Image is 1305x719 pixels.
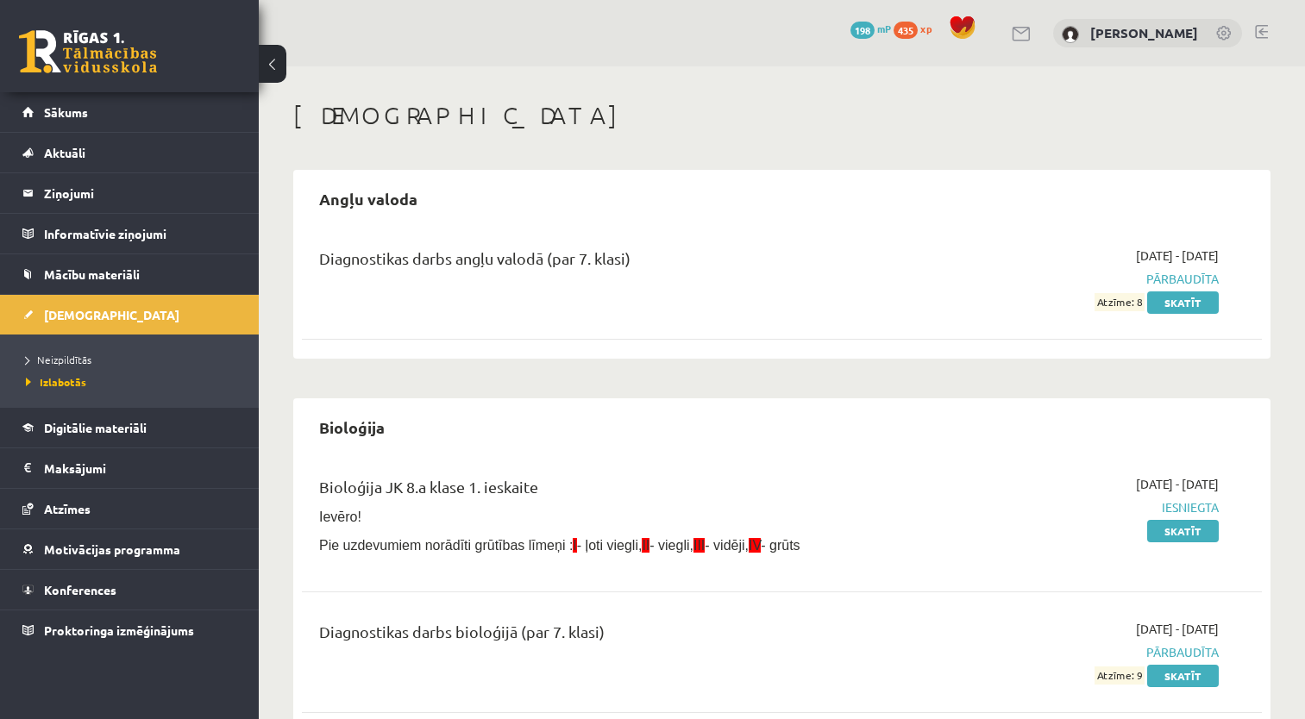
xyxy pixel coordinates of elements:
span: IV [749,538,761,553]
a: Izlabotās [26,374,242,390]
a: [PERSON_NAME] [1090,24,1198,41]
span: Pārbaudīta [936,643,1219,661]
a: Aktuāli [22,133,237,172]
span: Sākums [44,104,88,120]
span: Izlabotās [26,375,86,389]
a: Konferences [22,570,237,610]
h1: [DEMOGRAPHIC_DATA] [293,101,1270,130]
span: Aktuāli [44,145,85,160]
a: Informatīvie ziņojumi [22,214,237,253]
span: III [693,538,705,553]
span: I [573,538,576,553]
h2: Bioloģija [302,407,402,447]
a: Mācību materiāli [22,254,237,294]
span: Neizpildītās [26,353,91,366]
a: Ziņojumi [22,173,237,213]
span: 435 [894,22,918,39]
a: Digitālie materiāli [22,408,237,447]
span: [DATE] - [DATE] [1136,247,1219,265]
a: Skatīt [1147,665,1219,687]
a: Neizpildītās [26,352,242,367]
div: Diagnostikas darbs angļu valodā (par 7. klasi) [319,247,910,278]
h2: Angļu valoda [302,178,435,219]
a: [DEMOGRAPHIC_DATA] [22,295,237,334]
a: Sākums [22,92,237,132]
span: II [642,538,649,553]
legend: Ziņojumi [44,173,237,213]
legend: Maksājumi [44,448,237,488]
span: Digitālie materiāli [44,420,147,435]
a: 198 mP [850,22,891,35]
span: [DEMOGRAPHIC_DATA] [44,307,179,322]
span: xp [920,22,932,35]
a: Skatīt [1147,520,1219,542]
a: Maksājumi [22,448,237,488]
img: Valērija Kožemjakina [1062,26,1079,43]
a: Skatīt [1147,291,1219,314]
span: Atzīme: 9 [1095,666,1145,685]
a: Rīgas 1. Tālmācības vidusskola [19,30,157,73]
span: Atzīmes [44,501,91,516]
a: Proktoringa izmēģinājums [22,610,237,650]
div: Bioloģija JK 8.a klase 1. ieskaite [319,475,910,507]
span: Mācību materiāli [44,266,140,282]
span: [DATE] - [DATE] [1136,620,1219,638]
div: Diagnostikas darbs bioloģijā (par 7. klasi) [319,620,910,652]
span: Iesniegta [936,498,1219,516]
span: Motivācijas programma [44,541,180,557]
a: Atzīmes [22,489,237,528]
span: mP [877,22,891,35]
span: Atzīme: 8 [1095,293,1145,311]
span: Pie uzdevumiem norādīti grūtības līmeņi : - ļoti viegli, - viegli, - vidēji, - grūts [319,538,800,553]
span: Ievēro! [319,510,361,524]
span: Proktoringa izmēģinājums [44,622,194,638]
a: 435 xp [894,22,940,35]
a: Motivācijas programma [22,529,237,569]
span: [DATE] - [DATE] [1136,475,1219,493]
span: Pārbaudīta [936,270,1219,288]
span: 198 [850,22,875,39]
span: Konferences [44,582,116,597]
legend: Informatīvie ziņojumi [44,214,237,253]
